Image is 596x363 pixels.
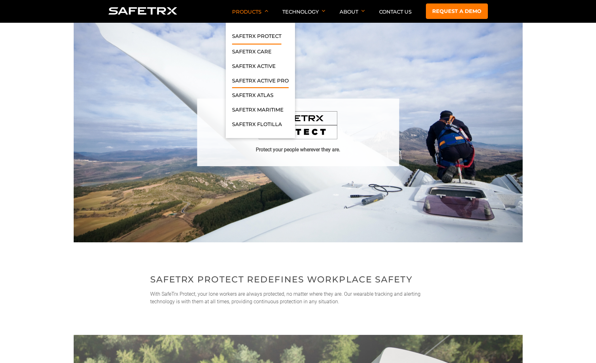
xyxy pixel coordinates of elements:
a: SafeTrx Atlas [232,91,273,103]
p: Products [232,9,268,23]
img: Arrow down [322,10,325,12]
iframe: Chat Widget [564,333,596,363]
img: Hero SafeTrx [74,21,523,242]
a: SafeTrx Care [232,48,272,59]
img: Arrow down [361,10,365,12]
a: SafeTrx Active Pro [232,77,289,88]
a: SafeTrx Protect [232,32,281,45]
a: Contact Us [379,9,412,15]
img: Logo SafeTrx [108,7,177,15]
input: Discover More [2,75,6,79]
a: SafeTrx Maritime [232,106,284,117]
p: With SafeTrx Protect, your lone workers are always protected, no matter where they are. Our weara... [150,290,446,306]
span: Request a Demo [7,67,38,72]
p: Technology [282,9,325,23]
p: I agree to allow 8 West Consulting to store and process my personal data. [8,134,142,138]
input: Request a Demo [2,67,6,71]
a: SafeTrx Flotilla [232,120,282,132]
p: About [340,9,365,23]
img: SafeTrx Protect logo [259,111,338,140]
img: Arrow down [265,10,268,12]
span: Discover More [7,76,34,80]
a: Request a demo [426,3,488,19]
h1: Protect your people wherever they are. [256,146,340,154]
h2: SafeTrx Protect redefines workplace safety [150,273,446,286]
a: SafeTrx Active [232,62,276,74]
input: I agree to allow 8 West Consulting to store and process my personal data.* [2,134,6,138]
